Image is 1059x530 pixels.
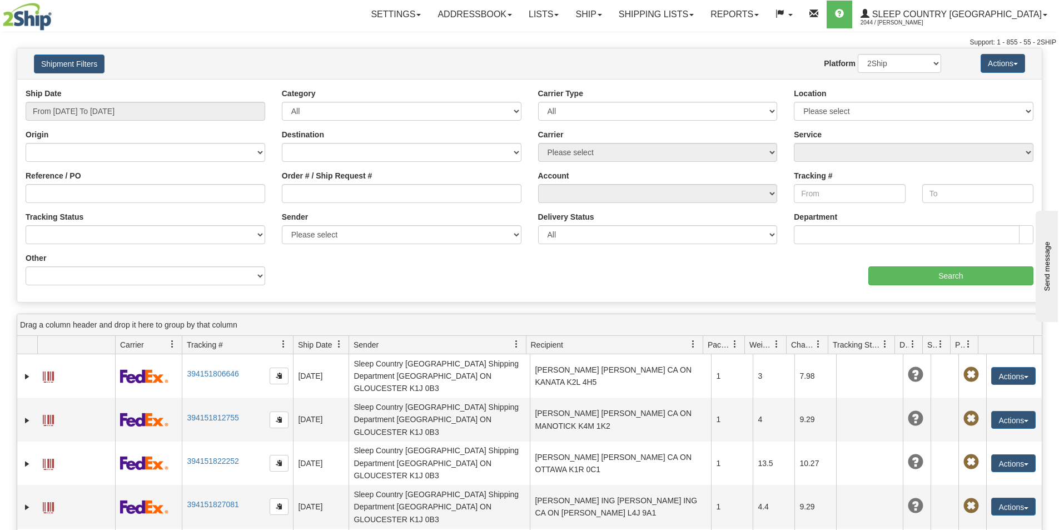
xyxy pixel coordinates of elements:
[908,454,923,470] span: Unknown
[931,335,950,354] a: Shipment Issues filter column settings
[530,485,711,528] td: [PERSON_NAME] ING [PERSON_NAME] ING CA ON [PERSON_NAME] L4J 9A1
[991,498,1036,516] button: Actions
[538,211,594,222] label: Delivery Status
[187,339,223,350] span: Tracking #
[708,339,731,350] span: Packages
[753,485,794,528] td: 4.4
[794,398,836,441] td: 9.29
[282,170,372,181] label: Order # / Ship Request #
[963,498,979,514] span: Pickup Not Assigned
[282,211,308,222] label: Sender
[293,485,349,528] td: [DATE]
[22,371,33,382] a: Expand
[991,454,1036,472] button: Actions
[298,339,332,350] span: Ship Date
[531,339,563,350] span: Recipient
[963,367,979,383] span: Pickup Not Assigned
[362,1,429,28] a: Settings
[899,339,909,350] span: Delivery Status
[852,1,1056,28] a: Sleep Country [GEOGRAPHIC_DATA] 2044 / [PERSON_NAME]
[293,354,349,398] td: [DATE]
[187,457,238,465] a: 394151822252
[955,339,964,350] span: Pickup Status
[725,335,744,354] a: Packages filter column settings
[908,498,923,514] span: Unknown
[270,412,289,428] button: Copy to clipboard
[963,454,979,470] span: Pickup Not Assigned
[702,1,767,28] a: Reports
[22,502,33,513] a: Expand
[274,335,293,354] a: Tracking # filter column settings
[187,413,238,422] a: 394151812755
[711,442,753,485] td: 1
[959,335,978,354] a: Pickup Status filter column settings
[429,1,520,28] a: Addressbook
[794,184,905,203] input: From
[903,335,922,354] a: Delivery Status filter column settings
[991,367,1036,385] button: Actions
[753,442,794,485] td: 13.5
[22,415,33,426] a: Expand
[26,211,83,222] label: Tracking Status
[17,314,1042,336] div: grid grouping header
[869,9,1042,19] span: Sleep Country [GEOGRAPHIC_DATA]
[991,411,1036,429] button: Actions
[684,335,703,354] a: Recipient filter column settings
[120,369,168,383] img: 2 - FedEx
[794,354,836,398] td: 7.98
[8,9,103,18] div: Send message
[3,38,1056,47] div: Support: 1 - 855 - 55 - 2SHIP
[538,129,564,140] label: Carrier
[833,339,881,350] span: Tracking Status
[349,485,530,528] td: Sleep Country [GEOGRAPHIC_DATA] Shipping Department [GEOGRAPHIC_DATA] ON GLOUCESTER K1J 0B3
[876,335,894,354] a: Tracking Status filter column settings
[26,88,62,99] label: Ship Date
[963,411,979,427] span: Pickup Not Assigned
[520,1,567,28] a: Lists
[530,354,711,398] td: [PERSON_NAME] [PERSON_NAME] CA ON KANATA K2L 4H5
[908,367,923,383] span: Unknown
[270,368,289,384] button: Copy to clipboard
[26,129,48,140] label: Origin
[753,354,794,398] td: 3
[270,455,289,472] button: Copy to clipboard
[567,1,610,28] a: Ship
[711,398,753,441] td: 1
[293,398,349,441] td: [DATE]
[767,335,786,354] a: Weight filter column settings
[26,252,46,264] label: Other
[927,339,937,350] span: Shipment Issues
[1033,208,1058,321] iframe: chat widget
[120,500,168,514] img: 2 - FedEx
[163,335,182,354] a: Carrier filter column settings
[3,3,52,31] img: logo2044.jpg
[120,339,144,350] span: Carrier
[753,398,794,441] td: 4
[794,129,822,140] label: Service
[809,335,828,354] a: Charge filter column settings
[120,456,168,470] img: 2 - FedEx
[794,211,837,222] label: Department
[293,442,349,485] td: [DATE]
[120,413,168,427] img: 2 - FedEx
[824,58,856,69] label: Platform
[330,335,349,354] a: Ship Date filter column settings
[187,500,238,509] a: 394151827081
[26,170,81,181] label: Reference / PO
[749,339,773,350] span: Weight
[530,442,711,485] td: [PERSON_NAME] [PERSON_NAME] CA ON OTTAWA K1R 0C1
[791,339,814,350] span: Charge
[34,55,105,73] button: Shipment Filters
[794,485,836,528] td: 9.29
[794,170,832,181] label: Tracking #
[530,398,711,441] td: [PERSON_NAME] [PERSON_NAME] CA ON MANOTICK K4M 1K2
[349,442,530,485] td: Sleep Country [GEOGRAPHIC_DATA] Shipping Department [GEOGRAPHIC_DATA] ON GLOUCESTER K1J 0B3
[610,1,702,28] a: Shipping lists
[43,366,54,384] a: Label
[538,88,583,99] label: Carrier Type
[794,88,826,99] label: Location
[43,410,54,428] a: Label
[868,266,1033,285] input: Search
[43,497,54,515] a: Label
[282,88,316,99] label: Category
